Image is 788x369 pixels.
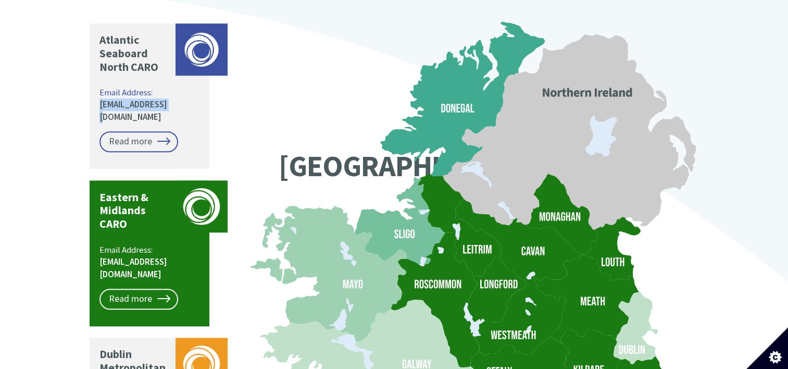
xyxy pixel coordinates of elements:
[99,244,201,281] p: Email Address:
[99,33,170,74] p: Atlantic Seaboard North CARO
[99,256,167,280] a: [EMAIL_ADDRESS][DOMAIN_NAME]
[278,147,545,185] text: [GEOGRAPHIC_DATA]
[746,327,788,369] button: Set cookie preferences
[99,191,170,231] p: Eastern & Midlands CARO
[99,87,201,124] p: Email Address:
[99,289,178,310] a: Read more
[99,131,178,152] a: Read more
[99,99,167,122] a: [EMAIL_ADDRESS][DOMAIN_NAME]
